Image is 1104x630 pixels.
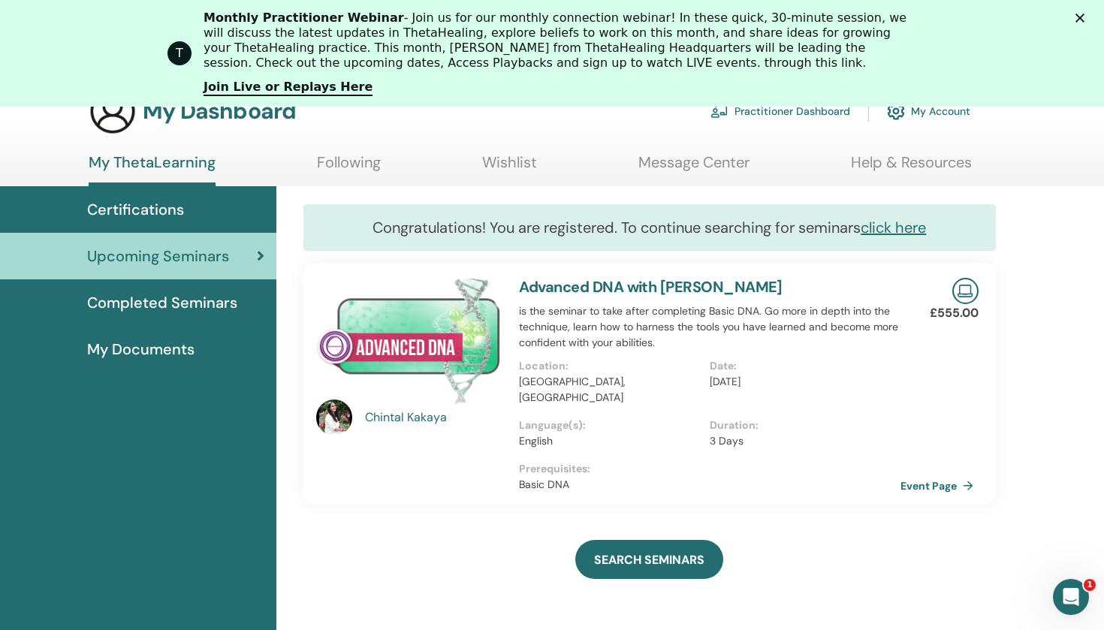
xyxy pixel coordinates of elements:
p: Basic DNA [519,477,901,493]
a: My ThetaLearning [89,153,216,186]
a: Practitioner Dashboard [710,95,850,128]
div: Congratulations! You are registered. To continue searching for seminars [303,204,997,251]
img: chalkboard-teacher.svg [710,104,728,118]
a: Join Live or Replays Here [204,80,373,96]
a: My Account [887,95,970,128]
div: Profile image for ThetaHealing [167,41,192,65]
p: Language(s) : [519,417,701,433]
a: Following [317,153,381,182]
b: Monthly Practitioner Webinar [204,11,404,25]
a: Event Page [900,475,979,497]
span: My Documents [87,338,195,360]
p: £555.00 [930,304,979,322]
p: [GEOGRAPHIC_DATA], [GEOGRAPHIC_DATA] [519,374,701,405]
span: Completed Seminars [87,291,237,314]
h3: My Dashboard [143,98,296,125]
img: cog.svg [887,98,905,124]
div: Close [1075,14,1090,23]
img: default.jpg [316,399,352,436]
span: Upcoming Seminars [87,245,229,267]
div: - Join us for our monthly connection webinar! In these quick, 30-minute session, we will discuss ... [204,11,912,71]
a: SEARCH SEMINARS [575,540,723,579]
span: 1 [1084,579,1096,591]
a: Advanced DNA with [PERSON_NAME] [519,277,783,297]
p: Date : [710,358,891,374]
a: click here [861,218,926,237]
span: SEARCH SEMINARS [594,552,704,568]
a: Message Center [638,153,750,182]
img: generic-user-icon.jpg [89,87,137,135]
img: Live Online Seminar [952,278,979,304]
p: Location : [519,358,701,374]
p: English [519,433,701,449]
iframe: Intercom live chat [1053,579,1089,615]
span: Certifications [87,198,184,221]
p: is the seminar to take after completing Basic DNA. Go more in depth into the technique, learn how... [519,303,901,351]
a: Help & Resources [851,153,972,182]
a: Chintal Kakaya [365,408,504,427]
img: Advanced DNA [316,278,501,404]
p: Prerequisites : [519,461,901,477]
p: [DATE] [710,374,891,390]
p: Duration : [710,417,891,433]
p: 3 Days [710,433,891,449]
a: Wishlist [482,153,537,182]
